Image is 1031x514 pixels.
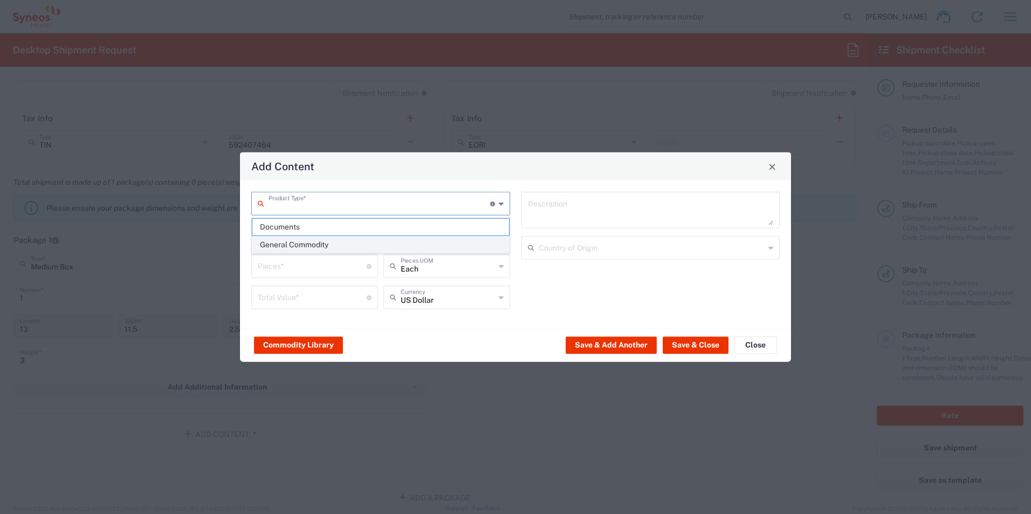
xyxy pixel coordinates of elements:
[252,237,509,253] span: General Commodity
[251,158,314,174] h4: Add Content
[254,336,343,353] button: Commodity Library
[566,336,657,353] button: Save & Add Another
[252,219,509,235] span: Documents
[765,159,780,174] button: Close
[734,336,777,353] button: Close
[663,336,728,353] button: Save & Close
